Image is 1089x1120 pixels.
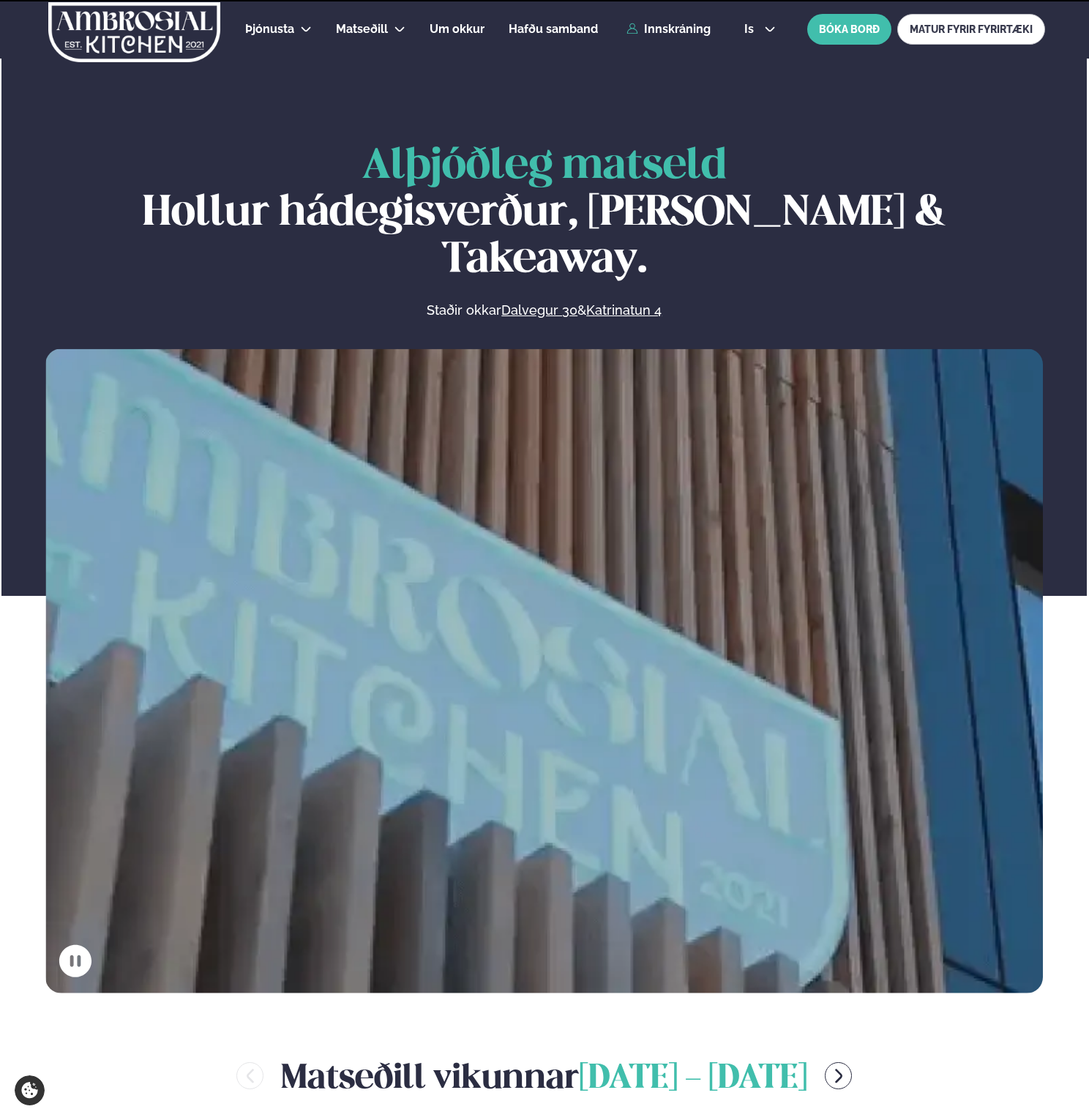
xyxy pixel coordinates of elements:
span: Matseðill [336,22,388,36]
img: logo [47,2,222,62]
h2: Matseðill vikunnar [281,1052,807,1100]
a: Þjónusta [245,20,294,38]
a: Innskráning [626,23,711,36]
span: Hafðu samband [509,22,598,36]
a: Dalvegur 30 [501,302,577,319]
a: Matseðill [336,20,388,38]
a: Um okkur [430,20,484,38]
span: is [744,23,758,35]
button: menu-btn-left [236,1062,263,1089]
span: Um okkur [430,22,484,36]
a: Hafðu samband [509,20,598,38]
span: [DATE] - [DATE] [579,1063,807,1095]
p: Staðir okkar & [268,302,821,319]
a: Cookie settings [15,1075,45,1105]
button: is [733,23,787,35]
span: Alþjóðleg matseld [362,146,727,187]
a: Katrinatun 4 [586,302,662,319]
button: BÓKA BORÐ [807,14,891,45]
h1: Hollur hádegisverður, [PERSON_NAME] & Takeaway. [45,143,1043,284]
button: menu-btn-right [825,1062,852,1089]
span: Þjónusta [245,22,294,36]
a: MATUR FYRIR FYRIRTÆKI [897,14,1045,45]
